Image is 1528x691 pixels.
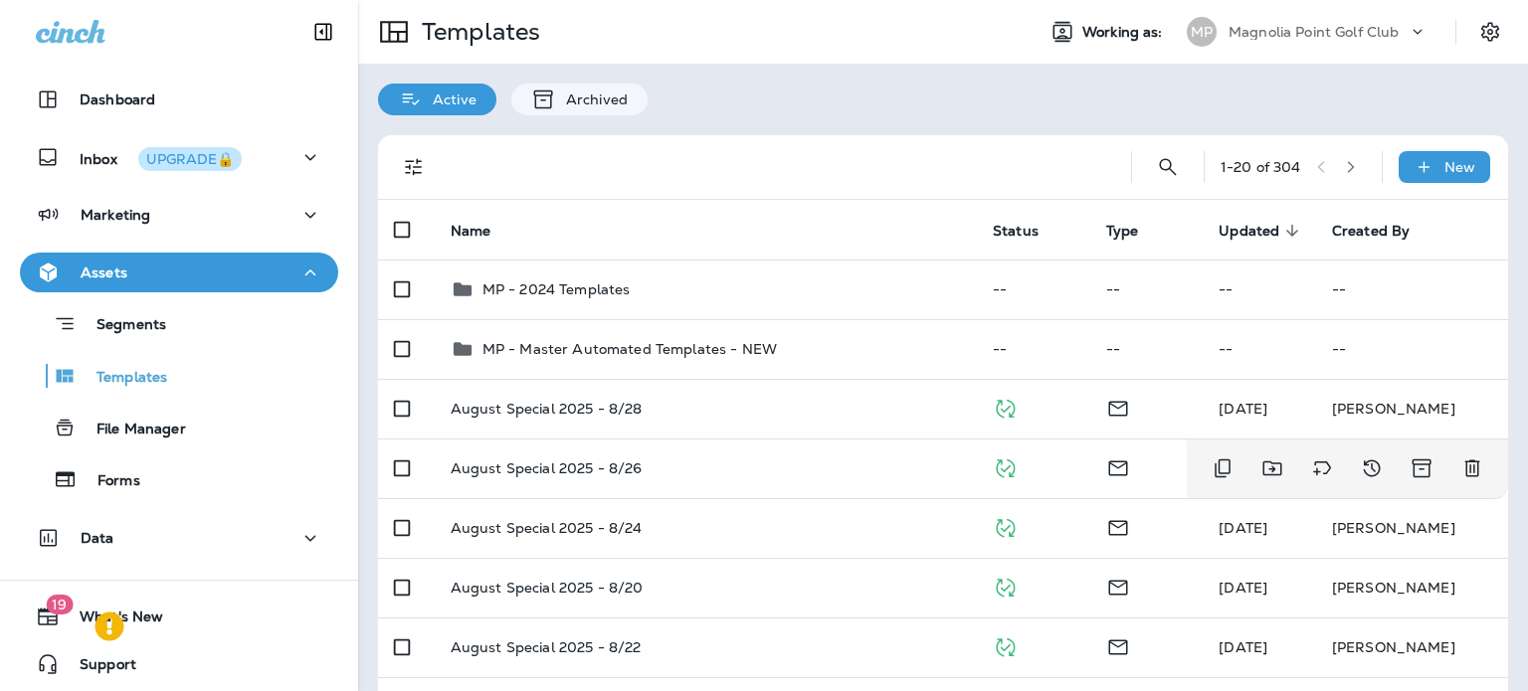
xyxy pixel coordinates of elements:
span: Published [993,577,1018,595]
span: Updated [1219,222,1305,240]
td: -- [977,319,1090,379]
span: Published [993,398,1018,416]
span: Email [1106,398,1130,416]
p: Templates [414,17,540,47]
button: Assets [20,253,338,292]
p: Magnolia Point Golf Club [1229,24,1399,40]
p: Dashboard [80,91,155,107]
span: Jake Hopkins [1219,638,1267,656]
button: Move to folder [1252,448,1292,488]
button: Templates [20,355,338,397]
p: Assets [81,264,127,280]
span: Jake Hopkins [1219,579,1267,597]
button: InboxUPGRADE🔒 [20,137,338,177]
span: Email [1106,457,1130,475]
p: August Special 2025 - 8/20 [451,580,644,596]
p: August Special 2025 - 8/28 [451,401,643,417]
button: Archive [1402,448,1442,488]
span: Status [993,223,1039,240]
p: Segments [77,316,166,336]
p: MP - 2024 Templates [482,281,631,297]
span: Email [1106,577,1130,595]
span: Email [1106,636,1130,654]
button: UPGRADE🔒 [138,147,242,171]
span: Status [993,222,1064,240]
td: [PERSON_NAME] [1316,379,1508,438]
p: Data [81,530,114,546]
button: Search Templates [1148,147,1188,187]
td: -- [1090,319,1204,379]
button: Settings [1472,14,1508,50]
p: Marketing [81,207,150,223]
span: Name [451,222,517,240]
span: Created By [1332,223,1410,240]
td: -- [977,259,1090,319]
td: -- [1203,319,1316,379]
span: Email [1106,517,1130,535]
div: 1 - 20 of 304 [1221,159,1301,175]
p: MP - Master Automated Templates - NEW [482,341,777,357]
td: [PERSON_NAME] [1316,558,1508,617]
button: File Manager [20,407,338,448]
button: Support [20,644,338,684]
p: New [1444,159,1475,175]
button: Filters [394,147,434,187]
button: Delete [1452,448,1492,488]
p: August Special 2025 - 8/24 [451,520,643,536]
p: Templates [77,369,167,388]
button: View Changelog [1352,448,1392,488]
span: Published [993,457,1018,475]
button: Segments [20,302,338,345]
p: August Special 2025 - 8/26 [451,460,643,476]
div: MP [1187,17,1217,47]
span: Jake Hopkins [1219,400,1267,418]
p: Forms [78,472,140,491]
button: Dashboard [20,80,338,119]
span: Updated [1219,223,1279,240]
button: Data [20,518,338,558]
span: Published [993,636,1018,654]
span: Type [1106,222,1165,240]
p: Active [423,91,477,107]
td: [PERSON_NAME] [1316,617,1508,677]
span: Name [451,223,491,240]
button: Collapse Sidebar [295,12,351,52]
p: Inbox [80,147,242,168]
p: Archived [556,91,628,107]
span: Type [1106,223,1139,240]
span: Working as: [1082,24,1167,41]
span: Support [60,656,136,680]
span: Created By [1332,222,1435,240]
td: -- [1316,319,1508,379]
button: Marketing [20,195,338,235]
span: What's New [60,608,163,632]
button: Forms [20,458,338,500]
button: 19What's New [20,597,338,636]
p: File Manager [77,421,186,439]
p: August Special 2025 - 8/22 [451,639,642,655]
div: UPGRADE🔒 [146,152,234,166]
button: Duplicate [1203,448,1242,488]
button: Add tags [1302,448,1342,488]
td: -- [1316,259,1508,319]
td: [PERSON_NAME] [1316,498,1508,558]
span: 19 [46,595,73,614]
td: -- [1203,259,1316,319]
td: -- [1090,259,1204,319]
span: Published [993,517,1018,535]
span: Jake Hopkins [1219,519,1267,537]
